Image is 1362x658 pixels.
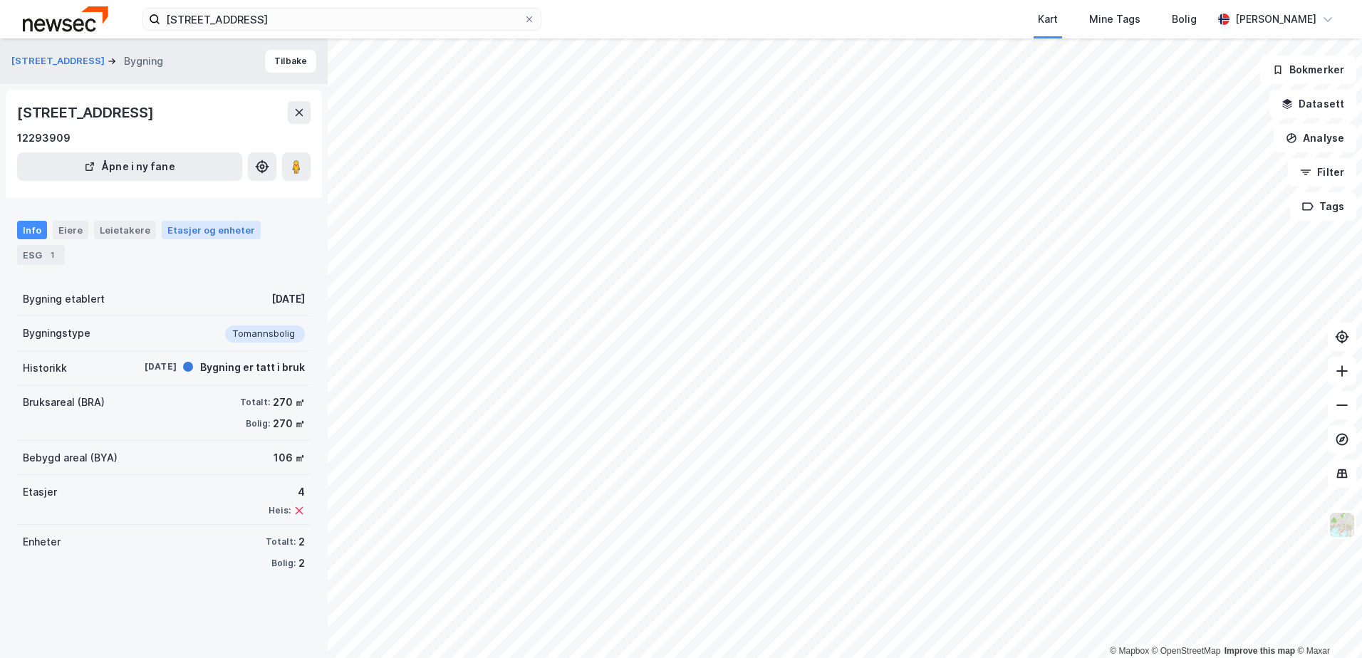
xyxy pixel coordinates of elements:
[1172,11,1197,28] div: Bolig
[273,394,305,411] div: 270 ㎡
[17,130,71,147] div: 12293909
[17,221,47,239] div: Info
[1288,158,1356,187] button: Filter
[240,397,270,408] div: Totalt:
[94,221,156,239] div: Leietakere
[1038,11,1058,28] div: Kart
[274,449,305,466] div: 106 ㎡
[23,484,57,501] div: Etasjer
[17,245,65,265] div: ESG
[1260,56,1356,84] button: Bokmerker
[45,248,59,262] div: 1
[23,394,105,411] div: Bruksareal (BRA)
[273,415,305,432] div: 270 ㎡
[1152,646,1221,656] a: OpenStreetMap
[269,484,305,501] div: 4
[23,291,105,308] div: Bygning etablert
[1291,590,1362,658] iframe: Chat Widget
[1290,192,1356,221] button: Tags
[124,53,163,70] div: Bygning
[1225,646,1295,656] a: Improve this map
[17,152,242,181] button: Åpne i ny fane
[298,533,305,550] div: 2
[1269,90,1356,118] button: Datasett
[1274,124,1356,152] button: Analyse
[23,325,90,342] div: Bygningstype
[23,533,61,550] div: Enheter
[246,418,270,429] div: Bolig:
[1329,511,1356,538] img: Z
[23,6,108,31] img: newsec-logo.f6e21ccffca1b3a03d2d.png
[1291,590,1362,658] div: Kontrollprogram for chat
[167,224,255,236] div: Etasjer og enheter
[265,50,316,73] button: Tilbake
[298,555,305,572] div: 2
[269,505,291,516] div: Heis:
[271,558,296,569] div: Bolig:
[120,360,177,373] div: [DATE]
[200,359,305,376] div: Bygning er tatt i bruk
[160,9,524,30] input: Søk på adresse, matrikkel, gårdeiere, leietakere eller personer
[266,536,296,548] div: Totalt:
[271,291,305,308] div: [DATE]
[1110,646,1149,656] a: Mapbox
[53,221,88,239] div: Eiere
[1235,11,1316,28] div: [PERSON_NAME]
[23,360,67,377] div: Historikk
[17,101,157,124] div: [STREET_ADDRESS]
[11,54,108,68] button: [STREET_ADDRESS]
[1089,11,1140,28] div: Mine Tags
[23,449,118,466] div: Bebygd areal (BYA)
